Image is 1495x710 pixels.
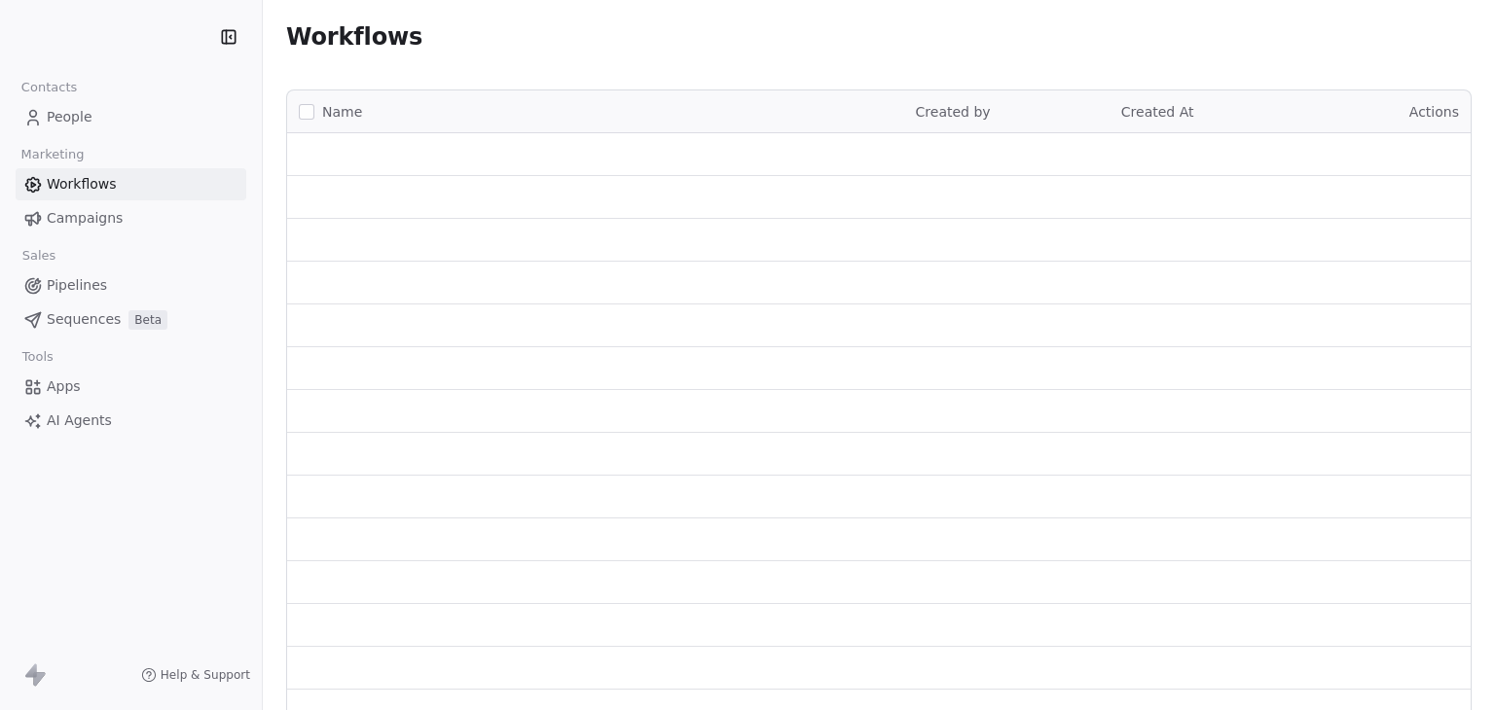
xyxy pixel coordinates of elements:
[47,376,81,397] span: Apps
[286,23,422,51] span: Workflows
[1121,104,1194,120] span: Created At
[47,275,107,296] span: Pipelines
[916,104,991,120] span: Created by
[47,208,123,229] span: Campaigns
[47,309,121,330] span: Sequences
[16,405,246,437] a: AI Agents
[1409,104,1459,120] span: Actions
[141,667,250,683] a: Help & Support
[16,101,246,133] a: People
[322,102,362,123] span: Name
[16,202,246,234] a: Campaigns
[13,140,92,169] span: Marketing
[47,410,112,431] span: AI Agents
[128,310,167,330] span: Beta
[14,241,64,270] span: Sales
[47,107,92,127] span: People
[16,168,246,200] a: Workflows
[16,371,246,403] a: Apps
[14,342,61,372] span: Tools
[161,667,250,683] span: Help & Support
[16,269,246,302] a: Pipelines
[47,174,117,195] span: Workflows
[13,73,86,102] span: Contacts
[16,303,246,336] a: SequencesBeta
